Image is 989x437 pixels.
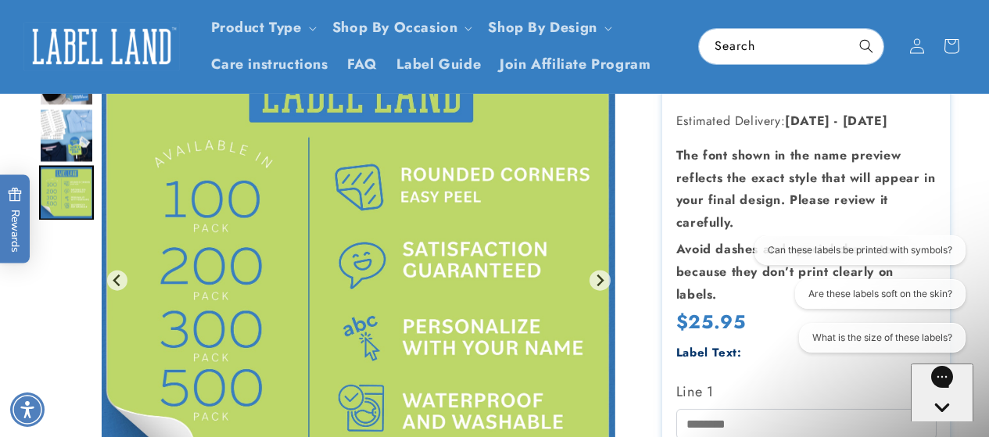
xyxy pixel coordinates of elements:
[900,29,934,63] a: Log in
[744,235,973,367] iframe: Gorgias live chat conversation starters
[676,379,937,404] label: Line 1
[39,52,94,106] div: Go to slide 4
[211,56,328,73] span: Care instructions
[39,52,94,106] img: Nursing Home Iron-On - Label Land
[911,364,973,421] iframe: Gorgias live chat messenger
[39,109,94,163] div: Go to slide 5
[500,56,650,73] span: Join Affiliate Program
[323,9,479,46] summary: Shop By Occasion
[39,166,94,220] div: Go to slide 6
[490,46,660,83] a: Join Affiliate Program
[396,56,482,73] span: Label Guide
[676,110,937,133] p: Estimated Delivery:
[23,22,180,70] img: Label Land
[8,187,23,252] span: Rewards
[338,46,387,83] a: FAQ
[10,392,45,427] div: Accessibility Menu
[785,112,830,130] strong: [DATE]
[589,270,611,292] button: Go to first slide
[332,19,458,37] span: Shop By Occasion
[676,146,935,231] strong: The font shown in the name preview reflects the exact style that will appear in your final design...
[39,109,94,163] img: Nursing Home Iron-On - Label Land
[478,9,618,46] summary: Shop By Design
[849,29,883,63] button: Search
[488,17,597,38] a: Shop By Design
[834,112,838,130] strong: -
[676,308,746,335] span: $25.95
[107,270,128,292] button: Previous slide
[211,17,302,38] a: Product Type
[18,16,186,77] a: Label Land
[934,29,969,63] a: cart
[202,9,323,46] summary: Product Type
[843,112,888,130] strong: [DATE]
[39,166,94,220] img: Nursing Home Iron-On - Label Land
[387,46,491,83] a: Label Guide
[347,56,378,73] span: FAQ
[202,46,338,83] a: Care instructions
[676,344,742,361] label: Label Text:
[676,240,904,303] strong: Avoid dashes and special characters because they don’t print clearly on labels.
